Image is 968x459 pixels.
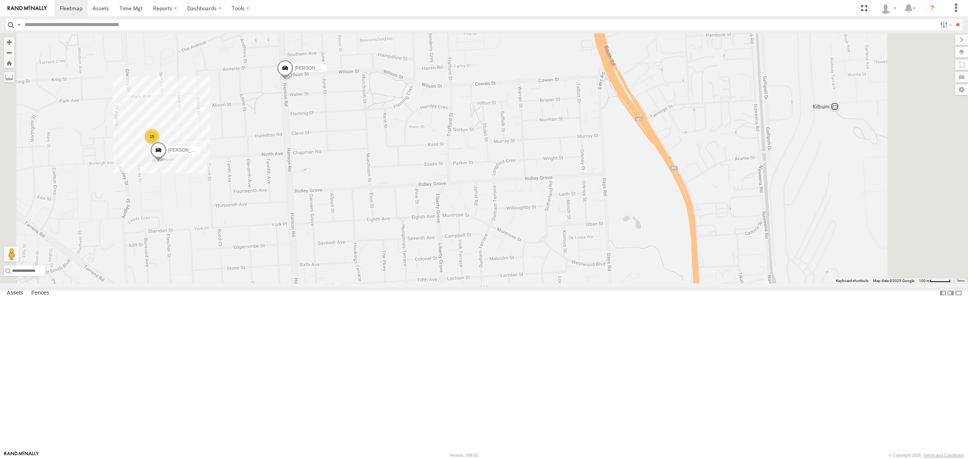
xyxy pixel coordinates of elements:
[295,66,332,71] span: [PERSON_NAME]
[919,279,930,283] span: 100 m
[947,288,954,299] label: Dock Summary Table to the Right
[937,19,953,30] label: Search Filter Options
[3,288,27,298] label: Assets
[873,279,914,283] span: Map data ©2025 Google
[957,279,965,282] a: Terms (opens in new tab)
[16,19,22,30] label: Search Query
[924,453,964,457] a: Terms and Conditions
[926,2,938,14] i: ?
[836,278,869,284] button: Keyboard shortcuts
[28,288,53,298] label: Fences
[877,3,899,14] div: Peter Lu
[889,453,964,457] div: © Copyright 2025 -
[955,84,968,95] label: Map Settings
[4,58,14,68] button: Zoom Home
[939,288,947,299] label: Dock Summary Table to the Left
[8,6,47,11] img: rand-logo.svg
[4,451,39,459] a: Visit our Website
[4,47,14,58] button: Zoom out
[4,37,14,47] button: Zoom in
[917,278,953,284] button: Map Scale: 100 m per 51 pixels
[4,72,14,82] label: Measure
[450,453,478,457] div: Version: 308.01
[4,247,19,262] button: Drag Pegman onto the map to open Street View
[168,147,206,153] span: [PERSON_NAME]
[144,129,160,144] div: 15
[955,288,962,299] label: Hide Summary Table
